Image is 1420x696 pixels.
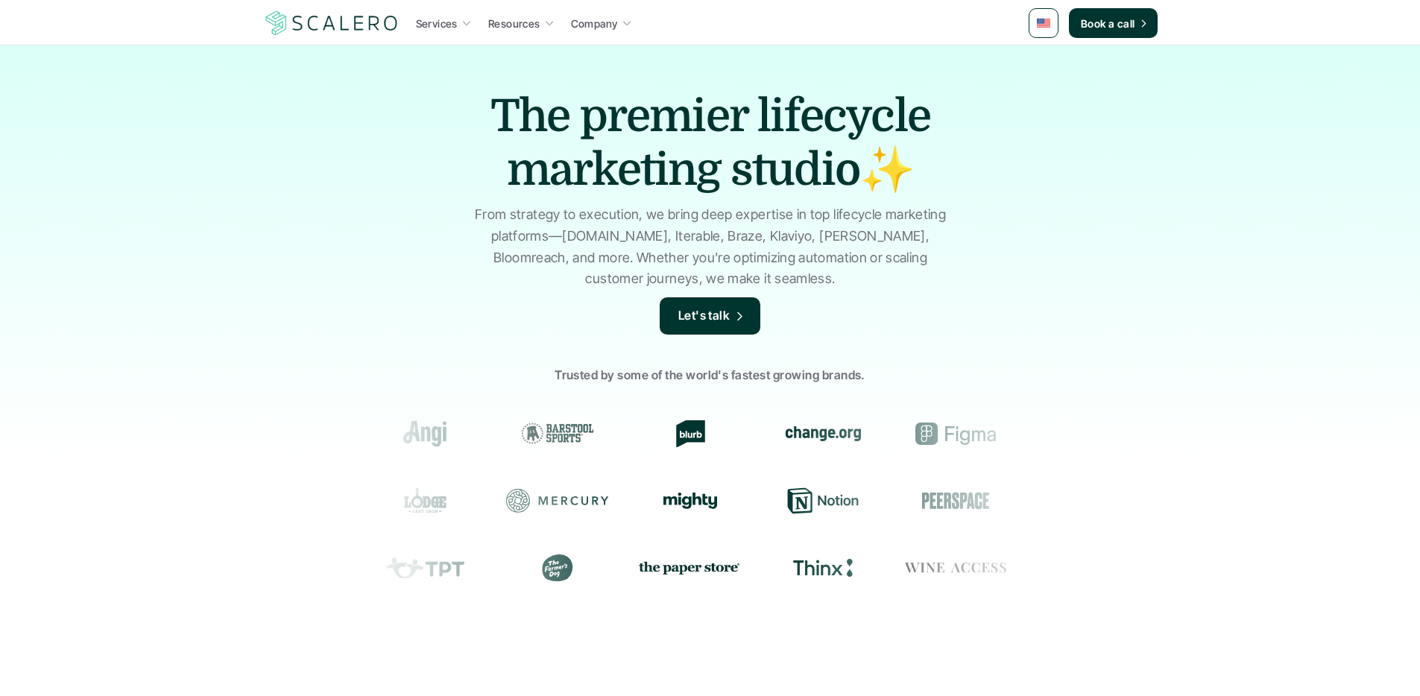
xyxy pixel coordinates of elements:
p: Let's talk [678,306,730,326]
p: Resources [488,16,540,31]
p: Services [416,16,458,31]
a: Book a call [1069,8,1158,38]
p: Company [571,16,618,31]
a: Let's talk [660,297,761,335]
p: From strategy to execution, we bring deep expertise in top lifecycle marketing platforms—[DOMAIN_... [468,204,953,290]
img: Scalero company logotype [263,9,400,37]
p: Book a call [1081,16,1135,31]
h1: The premier lifecycle marketing studio✨ [449,89,971,197]
a: Scalero company logotype [263,10,400,37]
